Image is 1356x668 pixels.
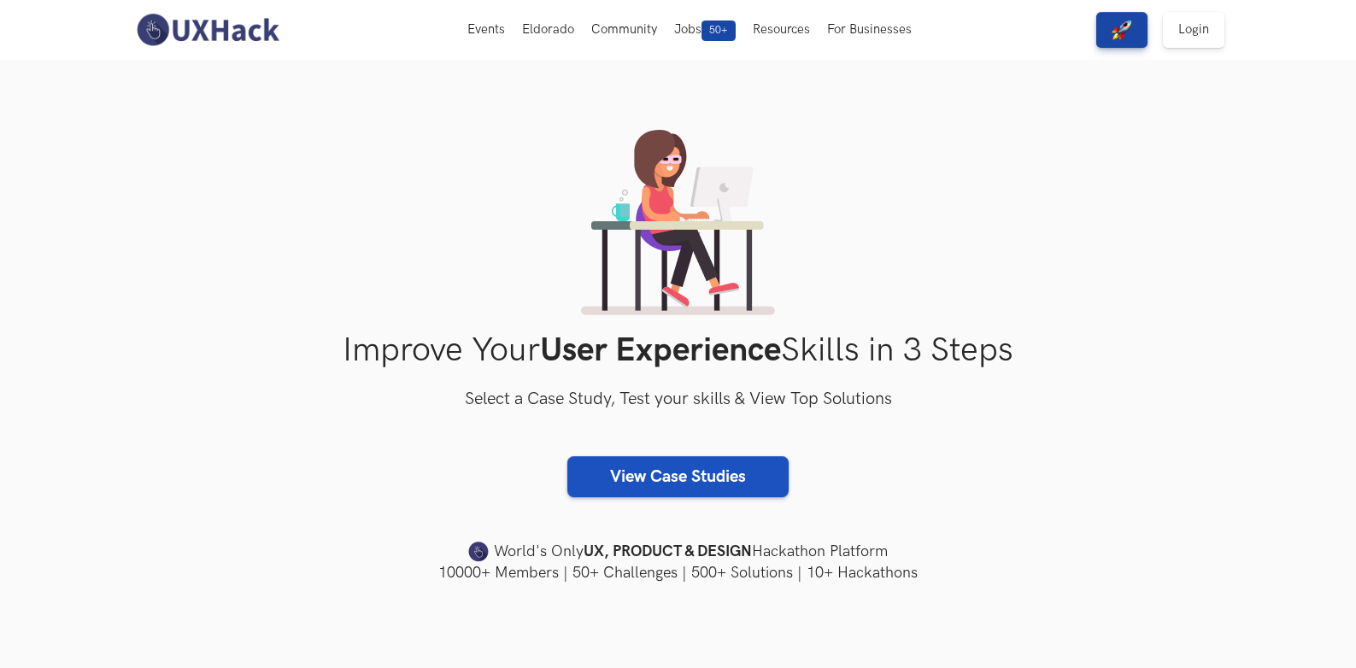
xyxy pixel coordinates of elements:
h4: 10000+ Members | 50+ Challenges | 500+ Solutions | 10+ Hackathons [132,562,1225,583]
img: lady working on laptop [581,130,775,315]
strong: UX, PRODUCT & DESIGN [584,540,752,564]
img: uxhack-favicon-image.png [468,541,489,563]
h4: World's Only Hackathon Platform [132,540,1225,564]
img: rocket [1112,20,1132,40]
img: UXHack-logo.png [132,12,284,48]
strong: User Experience [540,331,781,371]
a: Login [1163,12,1224,48]
a: View Case Studies [567,456,789,497]
h1: Improve Your Skills in 3 Steps [132,331,1225,371]
h3: Select a Case Study, Test your skills & View Top Solutions [132,386,1225,413]
span: 50+ [701,21,736,41]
